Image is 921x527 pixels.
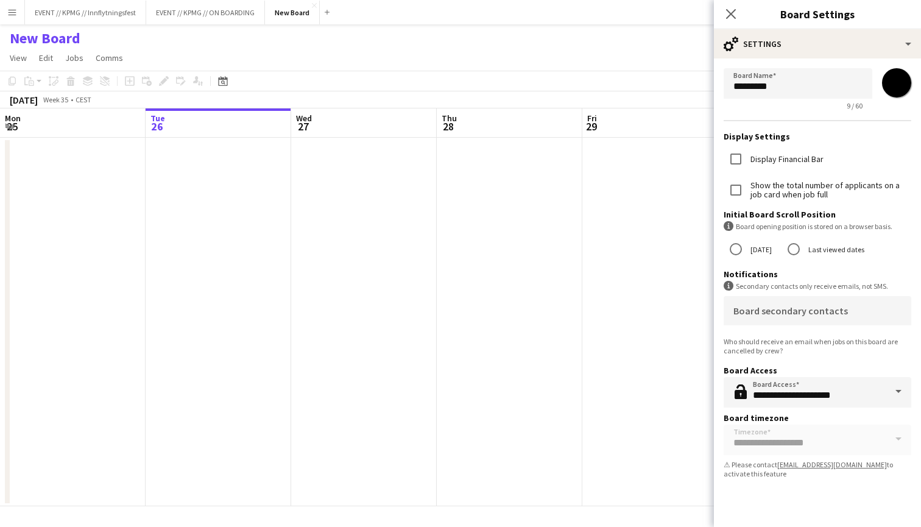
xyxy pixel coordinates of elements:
span: Edit [39,52,53,63]
div: ⚠ Please contact to activate this feature [724,460,911,478]
span: Tue [150,113,165,124]
div: [DATE] [10,94,38,106]
div: Settings [714,29,921,58]
span: Comms [96,52,123,63]
button: EVENT // KPMG // ON BOARDING [146,1,265,24]
label: [DATE] [748,240,772,259]
span: Jobs [65,52,83,63]
button: EVENT // KPMG // Innflytningsfest [25,1,146,24]
a: View [5,50,32,66]
h3: Board timezone [724,412,911,423]
span: 27 [294,119,312,133]
button: New Board [265,1,320,24]
span: 26 [149,119,165,133]
h3: Notifications [724,269,911,280]
a: Comms [91,50,128,66]
span: Fri [587,113,597,124]
h3: Initial Board Scroll Position [724,209,911,220]
label: Last viewed dates [806,240,864,259]
label: Show the total number of applicants on a job card when job full [748,181,911,199]
span: View [10,52,27,63]
span: Wed [296,113,312,124]
a: Edit [34,50,58,66]
span: 28 [440,119,457,133]
div: Board opening position is stored on a browser basis. [724,221,911,232]
span: Mon [5,113,21,124]
span: Week 35 [40,95,71,104]
span: 29 [585,119,597,133]
span: 25 [3,119,21,133]
div: Secondary contacts only receive emails, not SMS. [724,281,911,291]
span: 9 / 60 [837,101,872,110]
h3: Board Settings [714,6,921,22]
h1: New Board [10,29,80,48]
span: Thu [442,113,457,124]
h3: Display Settings [724,131,911,142]
label: Display Financial Bar [748,155,824,164]
mat-label: Board secondary contacts [733,305,848,317]
div: CEST [76,95,91,104]
a: [EMAIL_ADDRESS][DOMAIN_NAME] [777,460,887,469]
h3: Board Access [724,365,911,376]
a: Jobs [60,50,88,66]
div: Who should receive an email when jobs on this board are cancelled by crew? [724,337,911,355]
